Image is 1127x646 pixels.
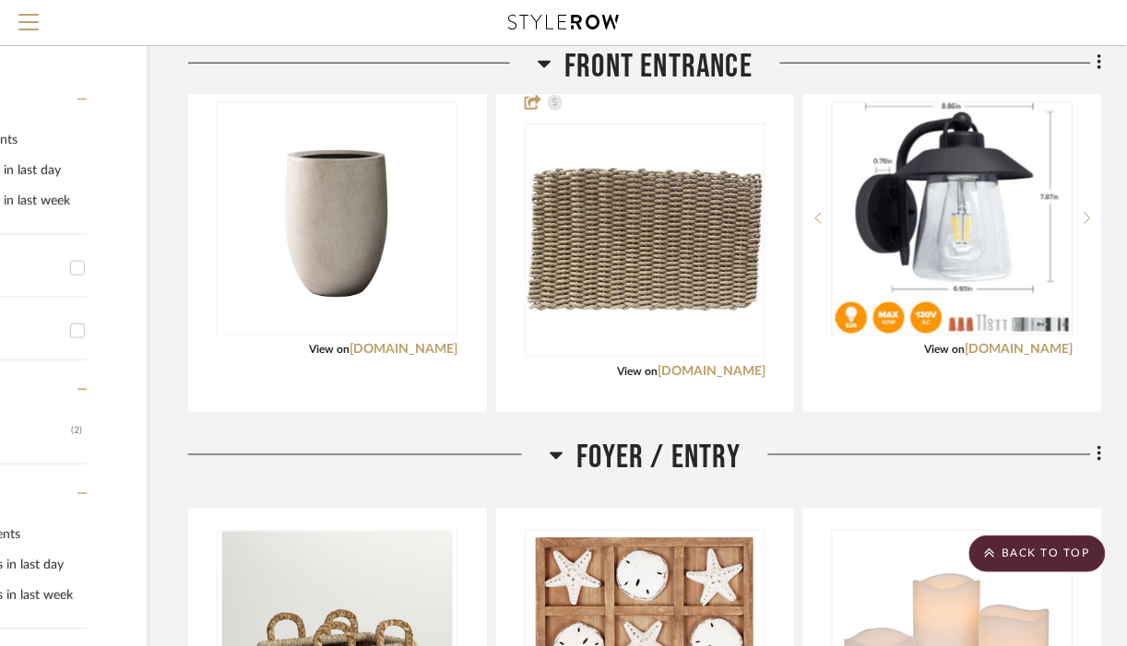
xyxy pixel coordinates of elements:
[527,169,765,311] img: Outdoor Doormat, Weather-Resistant Lobster Rope, Durable, Easy-to-Clean Outdoor Entrance Mat, Han...
[310,344,350,355] span: View on
[71,416,82,445] div: (2)
[617,366,658,377] span: View on
[969,535,1106,572] scroll-to-top-button: BACK TO TOP
[833,102,1073,335] div: 0
[577,439,741,478] span: Foyer / Entry
[222,103,453,334] img: Handmade Pot Planter
[966,343,1074,356] a: [DOMAIN_NAME]
[565,46,753,86] span: Front Entrance
[658,365,765,378] a: [DOMAIN_NAME]
[925,344,966,355] span: View on
[350,343,458,356] a: [DOMAIN_NAME]
[836,103,1070,334] img: LUTEC Outdoor Indoor Wall Lantern, Farmhouse Barn Wall Sconce Lighting Fixture,Matte Black Finish...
